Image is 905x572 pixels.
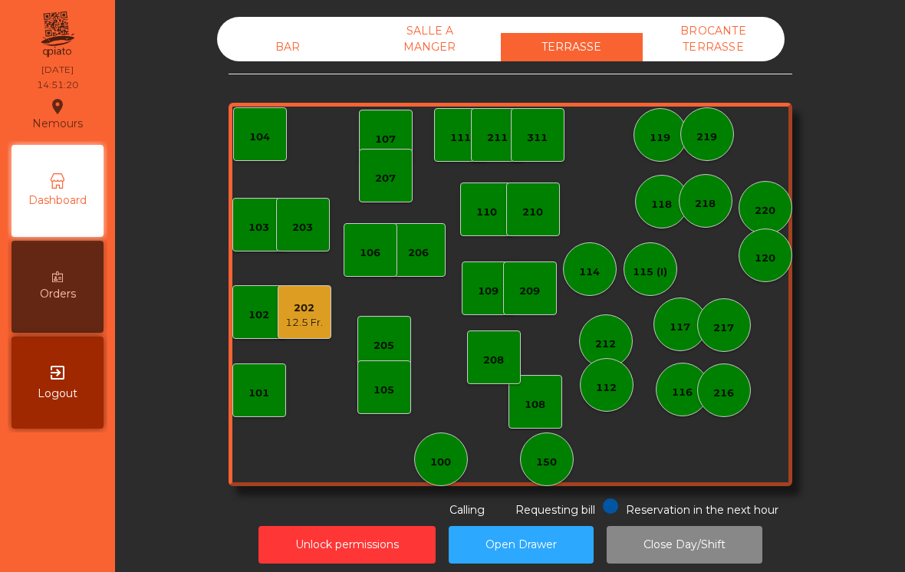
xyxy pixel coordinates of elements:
div: 108 [525,397,545,413]
div: BAR [217,33,359,61]
span: Reservation in the next hour [626,503,778,517]
div: 102 [248,307,269,323]
div: 12.5 Fr. [285,315,323,330]
div: 104 [249,130,270,145]
i: exit_to_app [48,363,67,382]
div: 111 [450,130,471,146]
div: 216 [713,386,734,401]
div: 206 [408,245,429,261]
div: 107 [375,132,396,147]
div: 14:51:20 [37,78,78,92]
span: Dashboard [28,192,87,209]
div: 203 [292,220,313,235]
div: 207 [375,171,396,186]
div: [DATE] [41,63,74,77]
div: 100 [430,455,451,470]
span: Calling [449,503,485,517]
span: Orders [40,286,76,302]
div: 208 [483,353,504,368]
div: 110 [476,205,497,220]
button: Close Day/Shift [607,526,762,564]
div: SALLE A MANGER [359,17,501,61]
div: 150 [536,455,557,470]
div: 109 [478,284,499,299]
div: 202 [285,301,323,316]
div: 112 [596,380,617,396]
div: 218 [695,196,716,212]
div: 209 [519,284,540,299]
div: 118 [651,197,672,212]
div: 120 [755,251,775,266]
div: 105 [374,383,394,398]
div: 210 [522,205,543,220]
img: qpiato [38,8,76,61]
div: 115 (I) [633,265,667,280]
span: Requesting bill [515,503,595,517]
div: 205 [374,338,394,353]
div: 119 [650,130,670,146]
div: 311 [527,130,548,146]
div: 106 [360,245,380,261]
span: Logout [38,386,77,402]
div: 103 [248,220,269,235]
div: 211 [487,130,508,146]
button: Open Drawer [449,526,594,564]
div: 116 [672,385,693,400]
div: 217 [713,321,734,336]
div: 114 [579,265,600,280]
div: 101 [248,386,269,401]
button: Unlock permissions [258,526,436,564]
div: BROCANTE TERRASSE [643,17,785,61]
div: 219 [696,130,717,145]
div: 117 [670,320,690,335]
div: TERRASSE [501,33,643,61]
div: 220 [755,203,775,219]
div: Nemours [32,95,83,133]
i: location_on [48,97,67,116]
div: 212 [595,337,616,352]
